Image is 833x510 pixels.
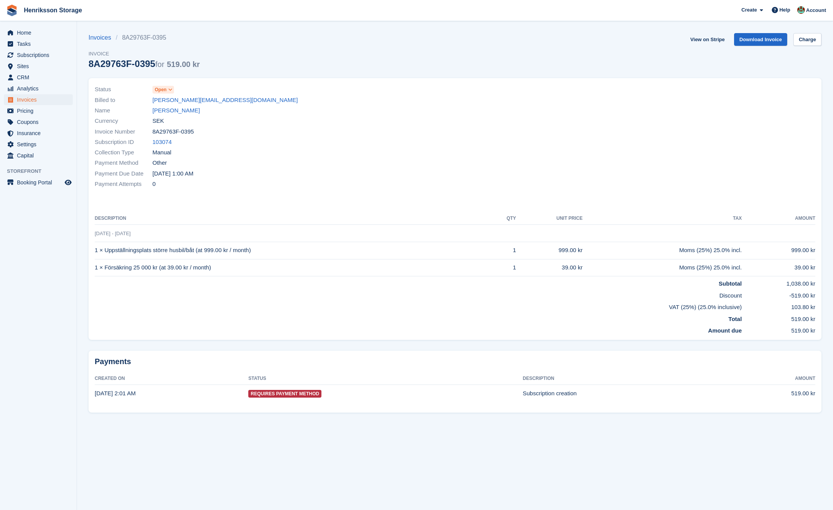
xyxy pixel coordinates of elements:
span: Invoice Number [95,127,152,136]
nav: breadcrumbs [89,33,200,42]
span: Payment Method [95,159,152,167]
td: 519.00 kr [742,312,815,324]
th: Created On [95,373,248,385]
a: 103074 [152,138,172,147]
th: Amount [742,212,815,225]
a: menu [4,150,73,161]
span: Booking Portal [17,177,63,188]
th: Description [523,373,725,385]
img: stora-icon-8386f47178a22dfd0bd8f6a31ec36ba5ce8667c1dd55bd0f319d3a0aa187defe.svg [6,5,18,16]
span: 0 [152,180,156,189]
th: Amount [725,373,815,385]
td: 39.00 kr [516,259,583,276]
img: Isak Martinelle [797,6,805,14]
span: 519.00 kr [167,60,200,69]
td: Subscription creation [523,385,725,402]
span: Payment Due Date [95,169,152,178]
td: 519.00 kr [725,385,815,402]
td: 1 × Försäkring 25 000 kr (at 39.00 kr / month) [95,259,492,276]
time: 2025-10-01 00:01:02 UTC [95,390,135,396]
span: Payment Attempts [95,180,152,189]
span: Collection Type [95,148,152,157]
span: Help [779,6,790,14]
span: Name [95,106,152,115]
td: -519.00 kr [742,288,815,300]
span: Capital [17,150,63,161]
a: [PERSON_NAME] [152,106,200,115]
span: Analytics [17,83,63,94]
td: VAT (25%) (25.0% inclusive) [95,300,742,312]
span: Open [155,86,167,93]
a: Preview store [64,178,73,187]
a: menu [4,139,73,150]
td: Discount [95,288,742,300]
th: Description [95,212,492,225]
div: Moms (25%) 25.0% incl. [583,246,742,255]
th: Unit Price [516,212,583,225]
a: menu [4,105,73,116]
td: 999.00 kr [742,242,815,259]
strong: Total [728,316,742,322]
a: menu [4,83,73,94]
td: 999.00 kr [516,242,583,259]
span: Insurance [17,128,63,139]
th: Status [248,373,523,385]
span: Status [95,85,152,94]
span: Requires Payment Method [248,390,321,398]
span: Create [741,6,757,14]
span: [DATE] - [DATE] [95,231,130,236]
div: Moms (25%) 25.0% incl. [583,263,742,272]
a: menu [4,61,73,72]
span: Currency [95,117,152,125]
span: Subscriptions [17,50,63,60]
a: Download Invoice [734,33,788,46]
a: View on Stripe [687,33,728,46]
span: Invoices [17,94,63,105]
th: Tax [583,212,742,225]
a: menu [4,27,73,38]
a: [PERSON_NAME][EMAIL_ADDRESS][DOMAIN_NAME] [152,96,298,105]
td: 103.80 kr [742,300,815,312]
a: menu [4,117,73,127]
span: Coupons [17,117,63,127]
td: 1,038.00 kr [742,276,815,288]
span: Manual [152,148,171,157]
span: Tasks [17,38,63,49]
span: SEK [152,117,164,125]
td: 1 [492,259,516,276]
span: Other [152,159,167,167]
span: Account [806,7,826,14]
span: Subscription ID [95,138,152,147]
a: menu [4,72,73,83]
a: Invoices [89,33,116,42]
a: menu [4,128,73,139]
div: 8A29763F-0395 [89,59,200,69]
span: Storefront [7,167,77,175]
th: QTY [492,212,516,225]
h2: Payments [95,357,815,366]
td: 1 × Uppställningsplats större husbil/båt (at 999.00 kr / month) [95,242,492,259]
a: menu [4,50,73,60]
a: Charge [793,33,821,46]
td: 519.00 kr [742,323,815,335]
span: Invoice [89,50,200,58]
td: 1 [492,242,516,259]
span: Settings [17,139,63,150]
a: menu [4,177,73,188]
td: 39.00 kr [742,259,815,276]
a: Henriksson Storage [21,4,85,17]
span: CRM [17,72,63,83]
strong: Subtotal [719,280,742,287]
a: menu [4,94,73,105]
span: 8A29763F-0395 [152,127,194,136]
span: Pricing [17,105,63,116]
a: menu [4,38,73,49]
time: 2025-10-01 23:00:00 UTC [152,169,193,178]
a: Open [152,85,174,94]
strong: Amount due [708,327,742,334]
span: Billed to [95,96,152,105]
span: Home [17,27,63,38]
span: Sites [17,61,63,72]
span: for [155,60,164,69]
